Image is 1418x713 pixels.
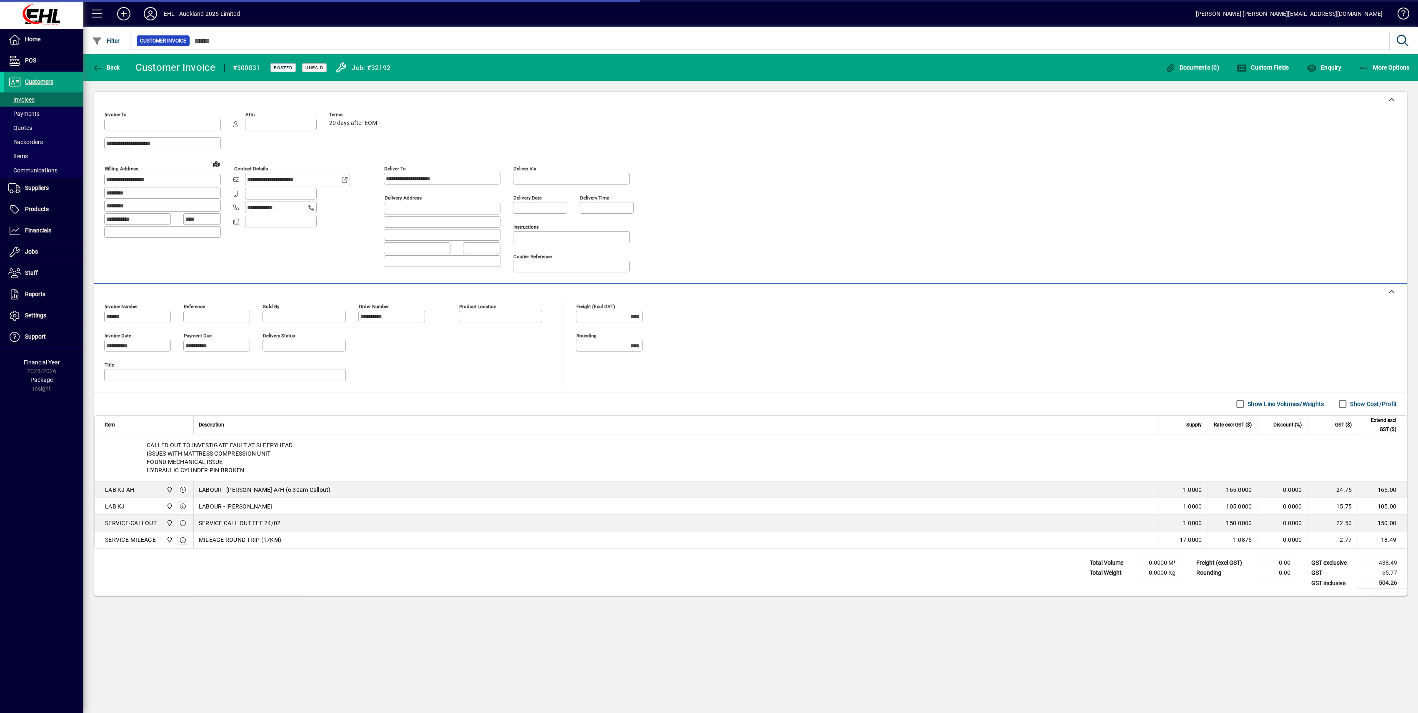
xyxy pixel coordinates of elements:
span: More Options [1359,64,1410,71]
a: Knowledge Base [1391,2,1408,29]
button: Custom Fields [1235,60,1291,75]
mat-label: Invoice date [105,333,131,339]
td: 0.0000 M³ [1135,558,1185,568]
button: More Options [1357,60,1412,75]
a: Settings [4,305,83,326]
span: 1.0000 [1183,502,1202,511]
a: Job: #32192 [329,54,393,81]
td: 65.77 [1357,568,1407,578]
span: Package [30,376,53,383]
mat-label: Sold by [263,304,279,309]
td: 150.00 [1357,515,1407,531]
span: LABOUR - [PERSON_NAME] [199,502,273,511]
span: EHL AUCKLAND [164,502,174,511]
span: Payments [8,110,40,117]
td: 0.0000 Kg [1135,568,1185,578]
mat-label: Attn [245,112,255,117]
span: POS [25,57,36,64]
a: View on map [210,157,223,170]
span: Support [25,333,46,340]
td: 438.49 [1357,558,1407,568]
span: Item [105,420,115,429]
a: Quotes [4,121,83,135]
span: Communications [8,167,58,174]
span: Suppliers [25,184,49,191]
div: CALLED OUT TO INVESTIGATE FAULT AT SLEEPYHEAD ISSUES WITH MATTRESS COMPRESSION UNIT FOUND MECHANI... [95,434,1407,481]
span: Products [25,206,49,212]
td: 0.00 [1250,568,1300,578]
mat-label: Deliver To [384,166,406,172]
span: 17.0000 [1179,536,1202,544]
span: SERVICE CALL OUT FEE 24/02 [199,519,281,527]
a: Reports [4,284,83,305]
td: 0.0000 [1257,498,1307,515]
mat-label: Delivery time [580,195,609,201]
mat-label: Invoice number [105,304,138,309]
span: 1.0000 [1183,519,1202,527]
a: Home [4,29,83,50]
span: Jobs [25,248,38,255]
div: 105.0000 [1212,502,1252,511]
td: GST inclusive [1307,578,1357,588]
a: Jobs [4,242,83,262]
a: Backorders [4,135,83,149]
mat-label: Instructions [513,224,539,230]
span: 1.0000 [1183,486,1202,494]
td: 504.26 [1357,578,1407,588]
span: Quotes [8,125,32,131]
td: 18.49 [1357,531,1407,548]
span: Documents (0) [1165,64,1219,71]
button: Profile [137,6,164,21]
div: [PERSON_NAME] [PERSON_NAME][EMAIL_ADDRESS][DOMAIN_NAME] [1195,7,1383,20]
span: Terms [329,112,379,117]
span: Settings [25,312,46,319]
div: #300031 [233,61,260,75]
td: 165.00 [1357,481,1407,498]
mat-label: Rounding [576,333,596,339]
label: Show Line Volumes/Weights [1246,400,1324,408]
div: LAB KJ [105,502,125,511]
mat-label: Delivery date [513,195,542,201]
span: GST ($) [1335,420,1352,429]
td: 2.77 [1307,531,1357,548]
a: Products [4,199,83,220]
span: Backorders [8,139,43,145]
td: 0.0000 [1257,481,1307,498]
span: Invoices [8,96,35,103]
td: Total Volume [1085,558,1135,568]
td: 15.75 [1307,498,1357,515]
mat-label: Freight (excl GST) [576,304,615,309]
span: Financial Year [24,359,60,366]
a: Staff [4,263,83,284]
a: Payments [4,107,83,121]
span: Items [8,153,28,160]
a: Communications [4,163,83,177]
span: EHL AUCKLAND [164,519,174,528]
div: 1.0875 [1212,536,1252,544]
span: Customers [25,78,53,85]
mat-label: Invoice To [105,112,127,117]
td: GST exclusive [1307,558,1357,568]
div: 150.0000 [1212,519,1252,527]
a: Invoices [4,92,83,107]
button: Filter [90,33,122,48]
a: Items [4,149,83,163]
span: Unpaid [305,65,323,70]
td: 0.0000 [1257,515,1307,531]
mat-label: Courier Reference [513,254,552,259]
label: Show Cost/Profit [1348,400,1397,408]
td: Total Weight [1085,568,1135,578]
a: POS [4,50,83,71]
span: Posted [274,65,293,70]
div: EHL - Auckland 2025 Limited [164,7,240,20]
span: Custom Fields [1237,64,1289,71]
div: SERVICE-CALLOUT [105,519,157,527]
td: GST [1307,568,1357,578]
mat-label: Reference [184,304,205,309]
button: Back [90,60,122,75]
td: 0.0000 [1257,531,1307,548]
button: Add [110,6,137,21]
mat-label: Deliver via [513,166,536,172]
mat-label: Title [105,362,114,368]
a: Support [4,327,83,347]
